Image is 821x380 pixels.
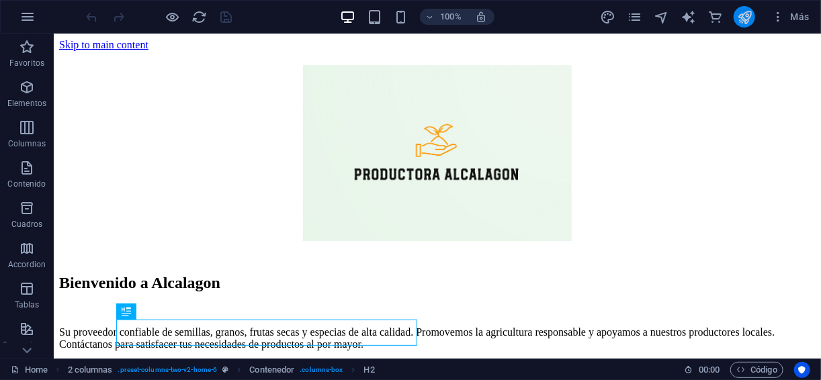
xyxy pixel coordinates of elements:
button: pages [626,9,642,25]
a: Skip to main content [5,5,95,17]
i: Comercio [707,9,723,25]
span: 00 00 [699,362,720,378]
p: Favoritos [9,58,44,68]
button: Haz clic para salir del modo de previsualización y seguir editando [165,9,181,25]
span: Haz clic para seleccionar y doble clic para editar [364,362,375,378]
nav: breadcrumb [68,362,375,378]
a: Haz clic para cancelar la selección y doble clic para abrir páginas [11,362,48,378]
i: Este elemento es un preajuste personalizable [222,366,228,373]
button: 100% [420,9,468,25]
h6: Tiempo de la sesión [685,362,720,378]
button: publish [734,6,755,28]
span: . preset-columns-two-v2-home-6 [118,362,218,378]
i: Publicar [737,9,752,25]
button: navigator [653,9,669,25]
i: Diseño (Ctrl+Alt+Y) [600,9,615,25]
span: Haz clic para seleccionar y doble clic para editar [68,362,113,378]
button: text_generator [680,9,696,25]
span: . columns-box [300,362,343,378]
p: Columnas [8,138,46,149]
button: reload [191,9,208,25]
button: Más [766,6,815,28]
span: Más [771,10,810,23]
button: Código [730,362,783,378]
button: design [599,9,615,25]
p: Accordion [8,259,46,270]
p: Elementos [7,98,46,109]
h6: 100% [440,9,462,25]
button: commerce [707,9,723,25]
p: Contenido [7,179,46,189]
p: Tablas [15,299,40,310]
span: : [708,365,710,375]
button: Usercentrics [794,362,810,378]
p: Prestaciones [3,340,50,350]
i: Al redimensionar, ajustar el nivel de zoom automáticamente para ajustarse al dispositivo elegido. [475,11,487,23]
p: Cuadros [11,219,43,230]
i: Volver a cargar página [192,9,208,25]
span: Haz clic para seleccionar y doble clic para editar [249,362,294,378]
span: Código [736,362,777,378]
